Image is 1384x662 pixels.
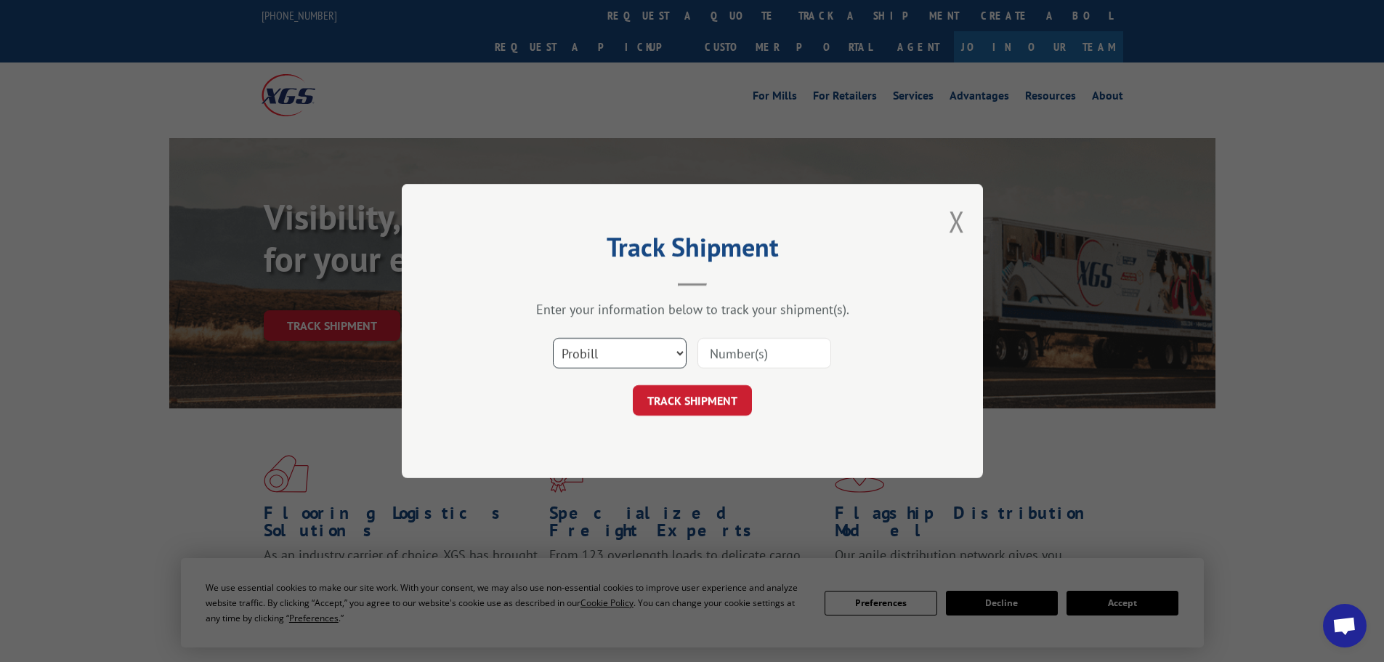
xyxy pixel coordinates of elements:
[474,237,910,265] h2: Track Shipment
[474,301,910,318] div: Enter your information below to track your shipment(s).
[633,385,752,416] button: TRACK SHIPMENT
[697,338,831,368] input: Number(s)
[949,202,965,241] button: Close modal
[1323,604,1367,647] div: Open chat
